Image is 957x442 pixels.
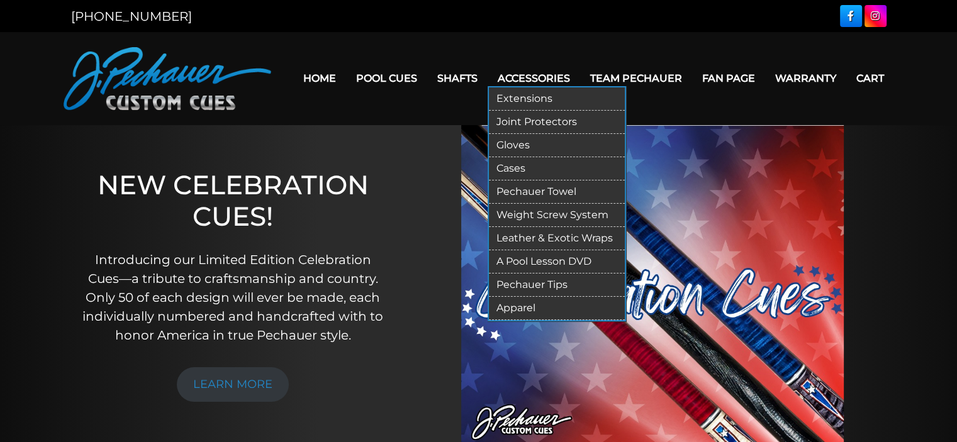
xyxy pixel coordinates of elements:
[489,87,625,111] a: Extensions
[346,62,427,94] a: Pool Cues
[489,180,625,204] a: Pechauer Towel
[489,227,625,250] a: Leather & Exotic Wraps
[78,250,388,345] p: Introducing our Limited Edition Celebration Cues—a tribute to craftsmanship and country. Only 50 ...
[580,62,692,94] a: Team Pechauer
[489,204,625,227] a: Weight Screw System
[765,62,846,94] a: Warranty
[177,367,289,402] a: LEARN MORE
[427,62,488,94] a: Shafts
[846,62,894,94] a: Cart
[64,47,271,110] img: Pechauer Custom Cues
[488,62,580,94] a: Accessories
[489,157,625,180] a: Cases
[293,62,346,94] a: Home
[692,62,765,94] a: Fan Page
[78,169,388,233] h1: NEW CELEBRATION CUES!
[489,297,625,320] a: Apparel
[71,9,192,24] a: [PHONE_NUMBER]
[489,134,625,157] a: Gloves
[489,111,625,134] a: Joint Protectors
[489,250,625,273] a: A Pool Lesson DVD
[489,273,625,297] a: Pechauer Tips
